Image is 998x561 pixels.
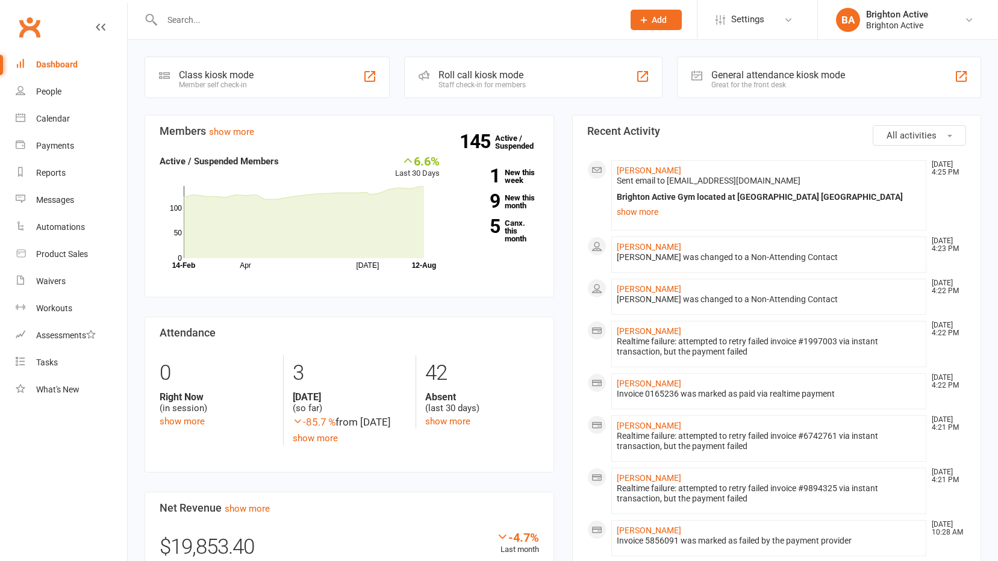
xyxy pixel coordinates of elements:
time: [DATE] 4:22 PM [926,374,965,389]
a: show more [160,416,205,427]
div: Class kiosk mode [179,69,254,81]
div: Last month [496,530,539,556]
input: Search... [158,11,615,28]
a: 145Active / Suspended [495,125,548,159]
div: BA [836,8,860,32]
div: (last 30 days) [425,391,539,414]
a: show more [425,416,470,427]
h3: Recent Activity [587,125,967,137]
span: All activities [887,130,937,141]
a: 1New this week [458,169,539,184]
strong: Active / Suspended Members [160,156,279,167]
span: Sent email to [EMAIL_ADDRESS][DOMAIN_NAME] [617,176,800,185]
div: Automations [36,222,85,232]
div: Staff check-in for members [438,81,526,89]
div: [PERSON_NAME] was changed to a Non-Attending Contact [617,252,922,262]
div: Brighton Active [866,20,928,31]
a: Payments [16,132,127,160]
span: Add [652,15,667,25]
div: Assessments [36,330,96,340]
div: Realtime failure: attempted to retry failed invoice #6742761 via instant transaction, but the pay... [617,431,922,451]
a: show more [225,503,270,514]
a: [PERSON_NAME] [617,326,681,336]
a: Waivers [16,268,127,295]
div: Messages [36,195,74,205]
strong: [DATE] [293,391,407,403]
div: 6.6% [395,154,440,167]
div: General attendance kiosk mode [711,69,845,81]
div: Payments [36,141,74,150]
a: People [16,78,127,105]
a: [PERSON_NAME] [617,525,681,535]
a: What's New [16,376,127,403]
a: Messages [16,187,127,214]
time: [DATE] 10:28 AM [926,521,965,536]
a: show more [209,126,254,137]
span: Settings [731,6,764,33]
div: Brighton Active Gym located at [GEOGRAPHIC_DATA] [GEOGRAPHIC_DATA] [617,192,922,202]
a: [PERSON_NAME] [617,379,681,388]
div: Last 30 Days [395,154,440,180]
time: [DATE] 4:23 PM [926,237,965,253]
div: -4.7% [496,530,539,544]
time: [DATE] 4:22 PM [926,321,965,337]
div: Realtime failure: attempted to retry failed invoice #1997003 via instant transaction, but the pay... [617,336,922,357]
div: [PERSON_NAME] was changed to a Non-Attending Contact [617,294,922,305]
h3: Members [160,125,539,137]
div: Member self check-in [179,81,254,89]
div: Realtime failure: attempted to retry failed invoice #9894325 via instant transaction, but the pay... [617,483,922,504]
span: -85.7 % [293,416,335,428]
div: Calendar [36,114,70,123]
div: What's New [36,385,80,394]
a: [PERSON_NAME] [617,473,681,483]
div: People [36,87,61,96]
a: show more [293,433,338,444]
a: Product Sales [16,241,127,268]
div: Brighton Active [866,9,928,20]
h3: Net Revenue [160,502,539,514]
div: 0 [160,355,274,391]
strong: 1 [458,167,500,185]
a: Clubworx [14,12,45,42]
div: Invoice 5856091 was marked as failed by the payment provider [617,536,922,546]
div: from [DATE] [293,414,407,430]
strong: 145 [460,132,495,150]
div: Tasks [36,358,58,367]
strong: Right Now [160,391,274,403]
a: Dashboard [16,51,127,78]
strong: 9 [458,192,500,210]
button: All activities [873,125,966,146]
h3: Attendance [160,327,539,339]
div: (so far) [293,391,407,414]
div: Workouts [36,303,72,313]
a: Calendar [16,105,127,132]
div: (in session) [160,391,274,414]
div: Dashboard [36,60,78,69]
a: 9New this month [458,194,539,209]
a: [PERSON_NAME] [617,421,681,430]
a: 5Canx. this month [458,219,539,243]
a: [PERSON_NAME] [617,242,681,252]
a: [PERSON_NAME] [617,166,681,175]
div: Invoice 0165236 was marked as paid via realtime payment [617,389,922,399]
time: [DATE] 4:21 PM [926,416,965,432]
div: 42 [425,355,539,391]
a: Reports [16,160,127,187]
button: Add [631,10,682,30]
div: Roll call kiosk mode [438,69,526,81]
div: 3 [293,355,407,391]
time: [DATE] 4:25 PM [926,161,965,176]
a: Assessments [16,322,127,349]
strong: Absent [425,391,539,403]
a: show more [617,203,922,220]
strong: 5 [458,217,500,235]
div: Great for the front desk [711,81,845,89]
a: Tasks [16,349,127,376]
a: Automations [16,214,127,241]
a: Workouts [16,295,127,322]
a: [PERSON_NAME] [617,284,681,294]
time: [DATE] 4:21 PM [926,468,965,484]
div: Waivers [36,276,66,286]
div: Product Sales [36,249,88,259]
div: Reports [36,168,66,178]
